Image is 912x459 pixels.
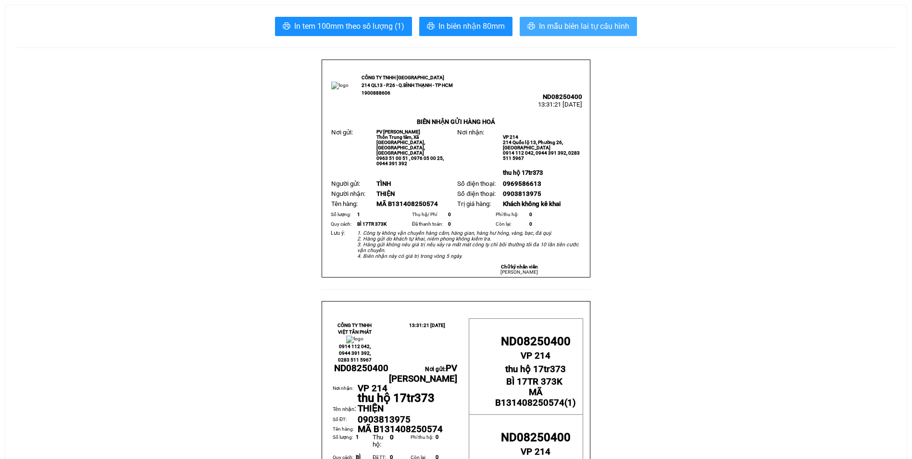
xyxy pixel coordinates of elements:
strong: ( ) [495,376,576,408]
span: TÌNH [376,180,391,187]
span: PV [PERSON_NAME] [389,363,457,384]
button: printerIn tem 100mm theo số lượng (1) [275,17,412,36]
span: 0914 112 042, 0944 391 392, 0283 511 5967 [338,344,372,362]
td: Số lượng: [329,210,356,219]
img: logo [346,336,363,343]
img: logo [409,336,426,343]
span: Số điện thoại: [457,190,495,197]
td: Tên hàng: [333,425,358,434]
span: ND08250400 [334,363,388,374]
strong: CÔNG TY TNHH VIỆT TÂN PHÁT [337,323,372,335]
span: 0 [529,212,532,217]
td: Thụ hộ/ Phí [411,210,447,219]
span: 0903813975 [503,190,541,197]
span: 1 [357,212,360,217]
td: Số ĐT: [333,415,358,425]
strong: CÔNG TY TNHH [GEOGRAPHIC_DATA] 214 QL13 - P.26 - Q.BÌNH THẠNH - TP HCM 1900888606 [362,75,453,96]
span: VP 214 [521,447,550,457]
td: Quy cách: [329,219,356,229]
span: 0 [529,221,532,227]
span: 214 Quốc lộ 13, Phường 26, [GEOGRAPHIC_DATA] [503,140,563,150]
span: 1 [567,398,573,408]
span: printer [283,22,290,31]
span: 1 [356,434,359,440]
span: BÌ 17TR 373K [357,221,387,227]
span: ND08250400 [501,431,571,444]
td: Phí thu hộ: [494,210,528,219]
span: MÃ B131408250574 [495,387,564,408]
span: thu hộ 17tr373 [358,391,435,405]
span: 0 [448,221,451,227]
td: Phí thu hộ: [411,434,436,454]
span: : [333,404,356,413]
span: 13:31:21 [DATE] [409,323,445,328]
span: Khách không kê khai [503,200,561,207]
span: Nơi nhận: [457,129,484,136]
span: ND08250400 [501,335,571,348]
span: THIỆN [376,190,395,197]
span: Lưu ý: [331,230,345,236]
td: Đã thanh toán: [411,219,447,229]
td: Còn lại: [494,219,528,229]
img: qr-code [552,75,582,83]
span: In tem 100mm theo số lượng (1) [294,20,404,32]
span: printer [527,22,535,31]
span: thu hộ 17tr373 [505,364,566,374]
em: 1. Công ty không vận chuyển hàng cấm, hàng gian, hàng hư hỏng, vàng, bạc, đá quý. 2. Hàng gửi do ... [357,230,579,259]
span: 0 [390,434,394,441]
span: Tên nhận [333,406,354,412]
span: MÃ B131408250574 [358,424,443,435]
span: In biên nhận 80mm [438,20,505,32]
span: 0963 51 00 51 , 0976 05 00 25, 0944 391 392 [376,156,444,166]
button: printerIn biên nhận 80mm [419,17,512,36]
span: 0 [448,212,451,217]
span: VP 214 [503,134,518,140]
span: VP 214 [521,350,550,361]
span: BÌ 17TR 373K [506,376,562,387]
span: PV [PERSON_NAME] [376,129,420,134]
span: In mẫu biên lai tự cấu hình [539,20,629,32]
span: Nơi gửi: [331,129,353,136]
td: Số lượng: [333,434,356,454]
span: Người nhận: [331,190,365,197]
span: 0903813975 [358,414,411,425]
td: Nơi nhận: [333,385,358,404]
span: printer [427,22,435,31]
span: MÃ B131408250574 [376,200,438,207]
span: Thu hộ: [373,434,383,448]
span: Tên hàng: [331,200,358,207]
span: Nơi gửi: [389,366,457,383]
span: 0969586613 [503,180,541,187]
span: 13:31:21 [DATE] [538,101,582,108]
button: printerIn mẫu biên lai tự cấu hình [520,17,637,36]
span: ND08250400 [543,93,582,100]
span: thu hộ 17tr373 [503,169,543,176]
span: Thôn Trung tâm, Xã [GEOGRAPHIC_DATA], [GEOGRAPHIC_DATA], [GEOGRAPHIC_DATA] [376,134,425,156]
span: [PERSON_NAME] [500,269,538,275]
span: 0 [436,434,438,440]
strong: BIÊN NHẬN GỬI HÀNG HOÁ [417,118,495,125]
span: THIỆN [358,403,384,414]
span: Trị giá hàng: [457,200,491,207]
strong: Chữ ký nhân viên [501,264,538,269]
span: 0914 112 042, 0944 391 392, 0283 511 5967 [503,150,580,161]
span: VP 214 [358,383,387,394]
span: Số điện thoại: [457,180,495,187]
img: logo [331,82,349,89]
span: Người gửi: [331,180,360,187]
